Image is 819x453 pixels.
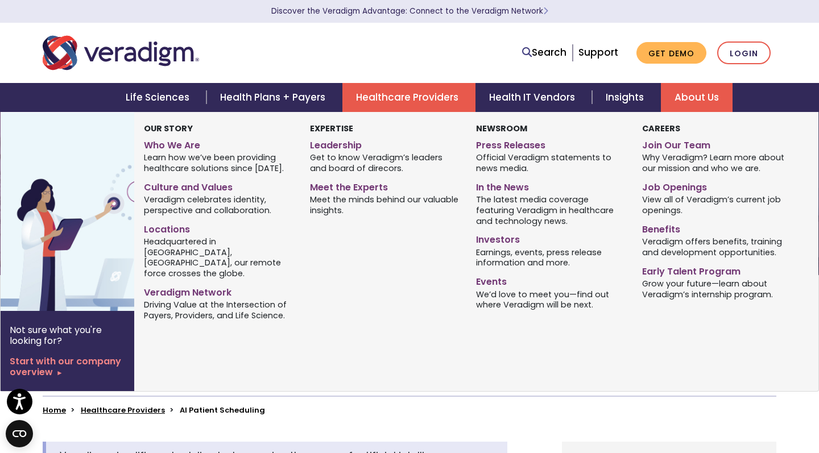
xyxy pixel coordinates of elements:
[144,282,293,299] a: Veradigm Network
[522,45,566,60] a: Search
[642,123,680,134] strong: Careers
[642,177,791,194] a: Job Openings
[642,261,791,278] a: Early Talent Program
[476,152,625,174] span: Official Veradigm statements to news media.
[642,194,791,216] span: View all of Veradigm’s current job openings.
[578,45,618,59] a: Support
[342,83,475,112] a: Healthcare Providers
[476,177,625,194] a: In the News
[10,325,125,346] p: Not sure what you're looking for?
[6,420,33,447] button: Open CMP widget
[144,177,293,194] a: Culture and Values
[112,83,206,112] a: Life Sciences
[475,83,592,112] a: Health IT Vendors
[601,371,805,439] iframe: Drift Chat Widget
[144,235,293,279] span: Headquartered in [GEOGRAPHIC_DATA], [GEOGRAPHIC_DATA], our remote force crosses the globe.
[476,123,527,134] strong: Newsroom
[43,405,66,415] a: Home
[642,135,791,152] a: Join Our Team
[310,152,459,174] span: Get to know Veradigm’s leaders and board of direcors.
[10,356,125,377] a: Start with our company overview
[661,83,733,112] a: About Us
[476,194,625,227] span: The latest media coverage featuring Veradigm in healthcare and technology news.
[476,230,625,246] a: Investors
[543,6,548,16] span: Learn More
[476,272,625,288] a: Events
[310,135,459,152] a: Leadership
[642,219,791,236] a: Benefits
[144,152,293,174] span: Learn how we’ve been providing healthcare solutions since [DATE].
[310,123,353,134] strong: Expertise
[642,277,791,300] span: Grow your future—learn about Veradigm’s internship program.
[206,83,342,112] a: Health Plans + Payers
[144,123,193,134] strong: Our Story
[636,42,706,64] a: Get Demo
[144,135,293,152] a: Who We Are
[144,194,293,216] span: Veradigm celebrates identity, perspective and collaboration.
[642,152,791,174] span: Why Veradigm? Learn more about our mission and who we are.
[592,83,661,112] a: Insights
[81,405,165,415] a: Healthcare Providers
[310,177,459,194] a: Meet the Experts
[476,246,625,268] span: Earnings, events, press release information and more.
[717,41,771,65] a: Login
[144,299,293,321] span: Driving Value at the Intersection of Payers, Providers, and Life Science.
[1,112,184,311] img: Vector image of Veradigm’s Story
[476,288,625,310] span: We’d love to meet you—find out where Veradigm will be next.
[310,194,459,216] span: Meet the minds behind our valuable insights.
[642,235,791,257] span: Veradigm offers benefits, training and development opportunities.
[144,219,293,236] a: Locations
[476,135,625,152] a: Press Releases
[43,34,199,72] img: Veradigm logo
[271,6,548,16] a: Discover the Veradigm Advantage: Connect to the Veradigm NetworkLearn More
